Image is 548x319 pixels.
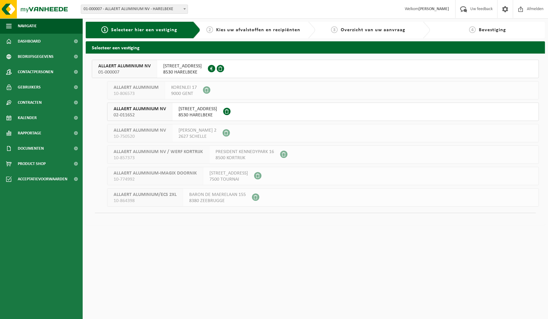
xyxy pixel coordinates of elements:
button: ALLAERT ALUMINIUM NV 02-011652 [STREET_ADDRESS]8530 HARELBEKE [107,103,539,121]
span: 01-000007 [98,69,151,75]
span: 8530 HARELBEKE [163,69,202,75]
span: 10-857373 [114,155,203,161]
span: 02-011652 [114,112,166,118]
span: 10-750520 [114,133,166,140]
span: 8500 KORTRIJK [216,155,274,161]
span: 8380 ZEEBRUGGE [189,198,246,204]
span: ALLAERT ALUMINIUM NV [114,106,166,112]
span: ALLAERT ALUMINIUM-IMAGIX DOORNIK [114,170,197,176]
span: 1 [101,26,108,33]
span: [STREET_ADDRESS] [178,106,217,112]
span: 4 [469,26,476,33]
h2: Selecteer een vestiging [86,41,545,53]
span: 9000 GENT [171,91,197,97]
span: Navigatie [18,18,37,34]
span: 01-000007 - ALLAERT ALUMINIUM NV - HARELBEKE [81,5,188,13]
span: KORENLEI 17 [171,84,197,91]
span: 10-774992 [114,176,197,182]
span: Gebruikers [18,80,41,95]
span: ALLAERT ALUMINIUM/ECS 2XL [114,192,177,198]
span: [PERSON_NAME] 2 [178,127,216,133]
span: ALLAERT ALUMINIUM NV [114,127,166,133]
span: Rapportage [18,126,41,141]
span: 01-000007 - ALLAERT ALUMINIUM NV - HARELBEKE [81,5,188,14]
span: 7500 TOURNAI [209,176,248,182]
span: PRESIDENT KENNEDYPARK 16 [216,149,274,155]
span: ALLAERT ALUMINIUM [114,84,159,91]
span: 8530 HARELBEKE [178,112,217,118]
span: BARON DE MAERELAAN 155 [189,192,246,198]
span: ALLAERT ALUMINIUM NV [98,63,151,69]
span: Acceptatievoorwaarden [18,171,67,187]
span: 10-864398 [114,198,177,204]
span: 3 [331,26,338,33]
span: Bevestiging [479,28,506,32]
span: 10-806573 [114,91,159,97]
span: Product Shop [18,156,46,171]
span: Kalender [18,110,37,126]
span: Bedrijfsgegevens [18,49,54,64]
span: [STREET_ADDRESS] [209,170,248,176]
button: ALLAERT ALUMINIUM NV 01-000007 [STREET_ADDRESS]8530 HARELBEKE [92,60,539,78]
span: Contracten [18,95,42,110]
span: Dashboard [18,34,41,49]
strong: [PERSON_NAME] [419,7,449,11]
span: 2 [206,26,213,33]
span: ALLAERT ALUMINIUM NV / WERF KORTRIJK [114,149,203,155]
span: [STREET_ADDRESS] [163,63,202,69]
span: Kies uw afvalstoffen en recipiënten [216,28,300,32]
span: Overzicht van uw aanvraag [341,28,405,32]
span: 2627 SCHELLE [178,133,216,140]
span: Contactpersonen [18,64,53,80]
span: Selecteer hier een vestiging [111,28,177,32]
span: Documenten [18,141,44,156]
